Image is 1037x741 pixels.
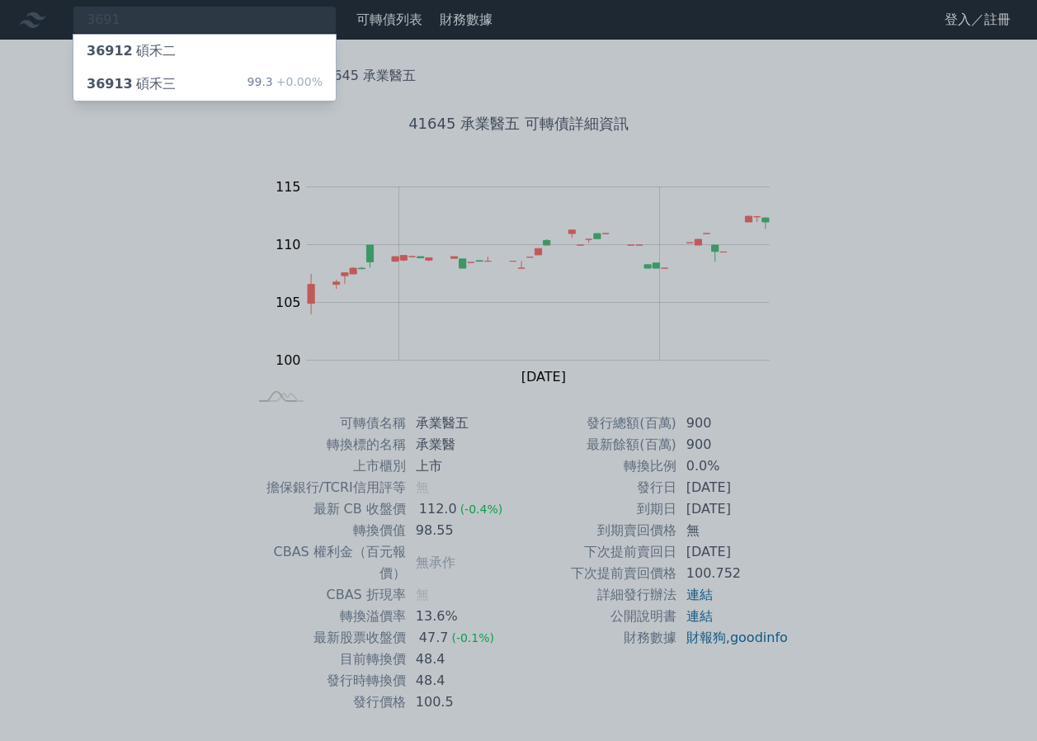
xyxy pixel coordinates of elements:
span: 36912 [87,43,133,59]
a: 36913碩禾三 99.3+0.00% [73,68,336,101]
span: 36913 [87,76,133,92]
a: 36912碩禾二 [73,35,336,68]
div: 99.3 [247,74,323,94]
span: +0.00% [273,75,323,88]
div: 碩禾三 [87,74,176,94]
div: 碩禾二 [87,41,176,61]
